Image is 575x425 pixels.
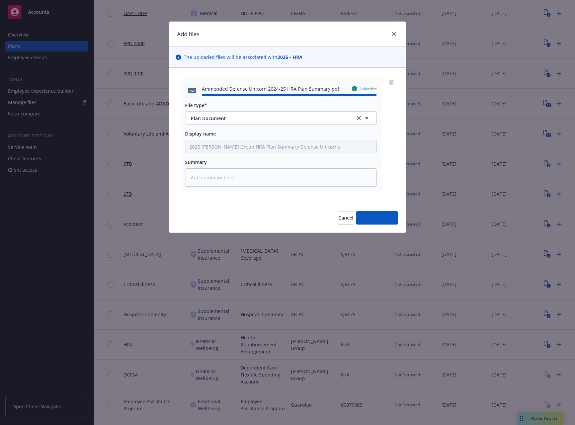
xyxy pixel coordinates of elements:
[356,211,398,225] button: Add files
[358,86,377,92] span: Uploaded
[338,215,353,221] span: Cancel
[277,54,303,60] strong: 2025 - HRA
[185,131,216,137] span: Display name
[202,85,339,92] span: Ammended Defense Unicorn 2024-25 HRA Plan Summary.pdf
[185,140,376,153] input: Add display name here...
[177,30,199,38] h1: Add files
[338,211,353,225] button: Cancel
[355,114,363,122] a: clear selection
[387,78,395,86] a: remove
[184,54,303,61] span: The uploaded files will be associated with
[191,115,346,122] span: Plan Document
[367,215,387,221] span: Add files
[188,88,196,93] span: pdf
[185,102,207,108] span: File type*
[390,30,398,38] a: close
[185,159,207,165] span: Summary
[185,111,377,125] button: Plan Documentclear selection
